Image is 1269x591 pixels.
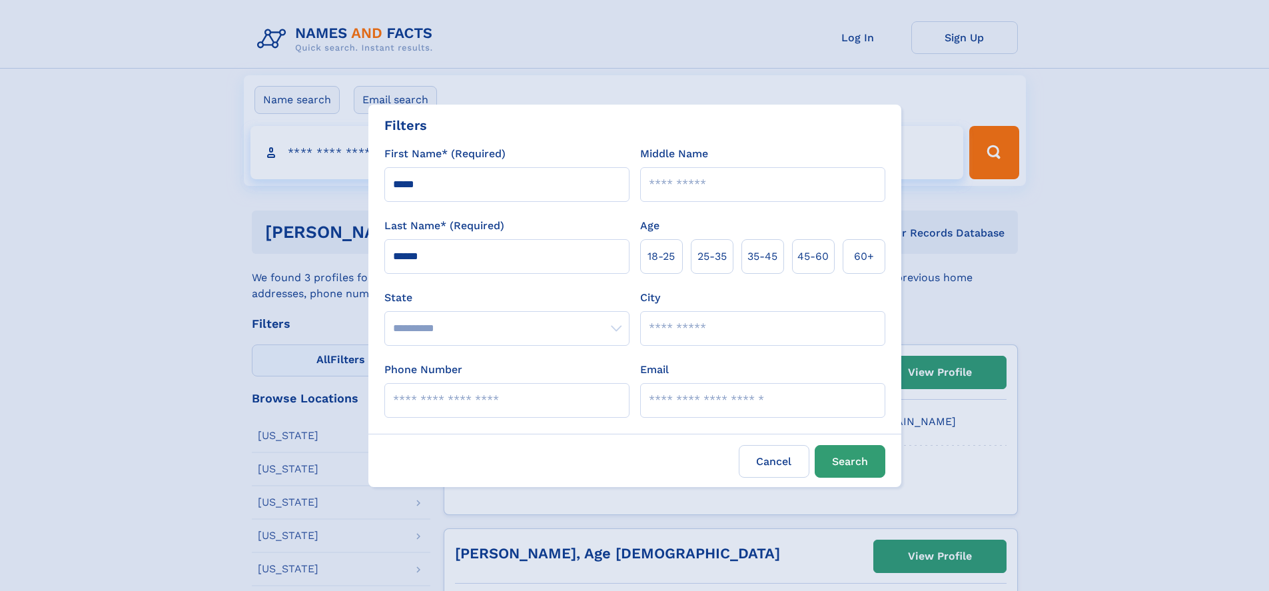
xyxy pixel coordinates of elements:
[384,146,506,162] label: First Name* (Required)
[640,218,659,234] label: Age
[797,249,829,265] span: 45‑60
[384,362,462,378] label: Phone Number
[647,249,675,265] span: 18‑25
[854,249,874,265] span: 60+
[384,218,504,234] label: Last Name* (Required)
[384,115,427,135] div: Filters
[747,249,777,265] span: 35‑45
[640,290,660,306] label: City
[640,146,708,162] label: Middle Name
[384,290,630,306] label: State
[739,445,809,478] label: Cancel
[640,362,669,378] label: Email
[697,249,727,265] span: 25‑35
[815,445,885,478] button: Search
